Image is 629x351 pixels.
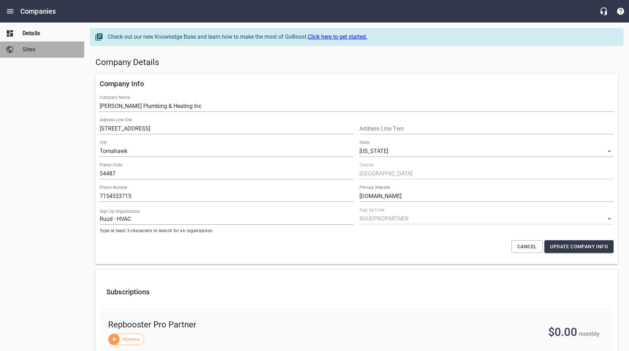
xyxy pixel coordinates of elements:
div: Reviews [108,334,144,345]
label: Phone Number [100,185,127,190]
h6: Companies [20,6,56,17]
input: Start typing to search organizations [100,213,354,225]
span: monthly [579,331,600,337]
label: City [100,140,107,145]
h6: Company Info [100,78,614,89]
label: State [359,140,369,145]
button: Cancel [511,240,543,253]
button: Support Portal [612,3,629,20]
label: Primary Website [359,185,390,190]
span: Details [22,29,76,38]
label: Company Name [100,95,130,100]
h6: Subscriptions [106,286,607,298]
span: Type at least 3 characters to search for an organization. [100,228,354,235]
a: Click here to get started. [308,33,367,40]
span: Update Company Info [550,242,608,251]
span: Sites [22,45,76,54]
button: Update Company Info [544,240,614,253]
span: Cancel [517,242,537,251]
h5: Company Details [95,57,618,68]
label: Sign Up Code [359,208,384,212]
label: Country [359,163,374,167]
label: Address Line One [100,118,132,122]
span: Repbooster Pro Partner [108,319,367,331]
span: Reviews [118,336,144,343]
button: Open drawer [2,3,19,20]
div: Check out our new Knowledge Base and learn how to make the most of GoBoost. [108,33,616,41]
span: $0.00 [548,325,577,339]
label: Postal Code [100,163,122,167]
button: Live Chat [595,3,612,20]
